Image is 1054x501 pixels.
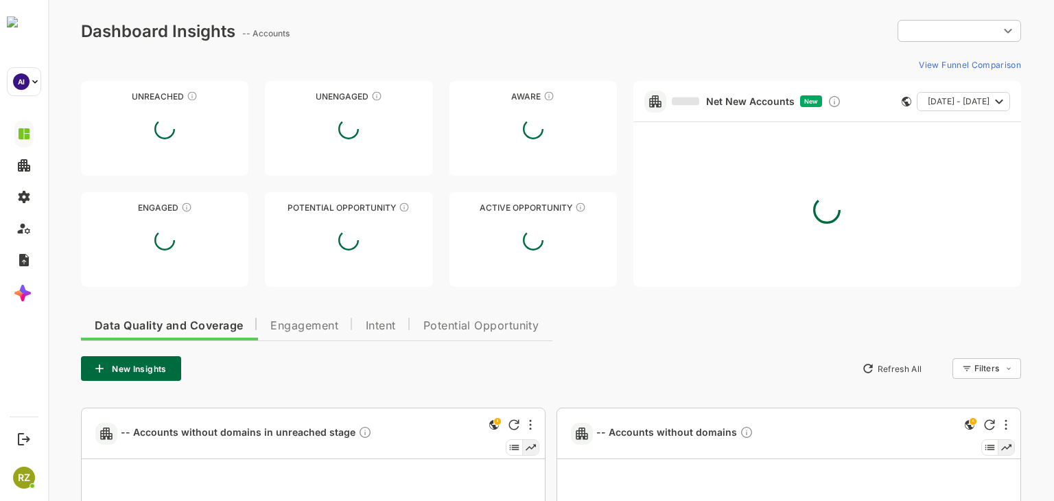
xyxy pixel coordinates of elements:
div: ​ [850,19,973,43]
span: Potential Opportunity [375,321,491,331]
button: [DATE] - [DATE] [869,92,962,111]
a: -- Accounts without domainsDescription not present [548,426,711,441]
div: Description not present [310,426,324,441]
div: Discover new ICP-fit accounts showing engagement — via intent surges, anonymous website visits, L... [780,95,793,108]
div: RZ [13,467,35,489]
div: Description not present [692,426,705,441]
div: These accounts have not shown enough engagement and need nurturing [323,91,334,102]
div: Refresh [936,419,947,430]
span: -- Accounts without domains in unreached stage [73,426,324,441]
div: Filters [926,363,951,373]
div: Active Opportunity [401,202,569,213]
div: These accounts have open opportunities which might be at any of the Sales Stages [527,202,538,213]
div: This is a global insight. Segment selection is not applicable for this view [913,417,930,435]
button: Refresh All [808,358,880,380]
div: Aware [401,91,569,102]
div: More [957,419,959,430]
div: More [481,419,484,430]
div: Refresh [460,419,471,430]
div: This is a global insight. Segment selection is not applicable for this view [438,417,454,435]
div: Unreached [33,91,200,102]
span: Intent [318,321,348,331]
div: These accounts are MQAs and can be passed on to Inside Sales [351,202,362,213]
button: Logout [14,430,33,448]
div: Unengaged [217,91,384,102]
span: Engagement [222,321,290,331]
div: These accounts have not been engaged with for a defined time period [139,91,150,102]
span: -- Accounts without domains [548,426,705,441]
ag: -- Accounts [194,28,246,38]
div: Dashboard Insights [33,21,187,41]
div: Filters [925,356,973,381]
a: Net New Accounts [624,95,747,108]
div: These accounts are warm, further nurturing would qualify them to MQAs [133,202,144,213]
div: AI [13,73,30,90]
div: This card does not support filter and segments [854,97,863,106]
span: [DATE] - [DATE] [880,93,941,110]
a: -- Accounts without domains in unreached stageDescription not present [73,426,329,441]
div: Potential Opportunity [217,202,384,213]
div: Engaged [33,202,200,213]
img: dwsdsf.jpg [7,16,18,27]
span: Data Quality and Coverage [47,321,195,331]
div: These accounts have just entered the buying cycle and need further nurturing [495,91,506,102]
button: View Funnel Comparison [865,54,973,75]
span: New [756,97,770,105]
button: New Insights [33,356,133,381]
